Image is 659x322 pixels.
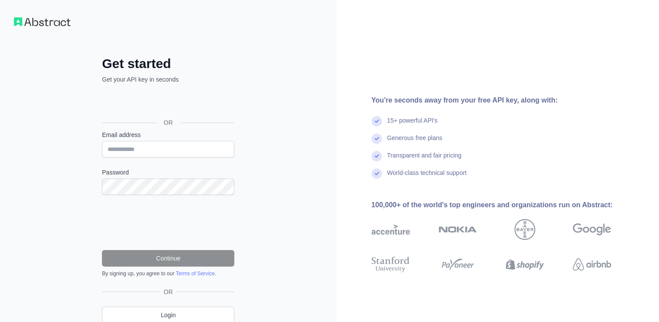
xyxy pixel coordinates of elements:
img: Workflow [14,17,71,26]
img: nokia [439,219,477,240]
div: Generous free plans [387,134,443,151]
img: google [573,219,611,240]
div: 15+ powerful API's [387,116,438,134]
img: airbnb [573,255,611,274]
div: You're seconds away from your free API key, along with: [372,95,639,106]
img: payoneer [439,255,477,274]
div: 100,000+ of the world's top engineers and organizations run on Abstract: [372,200,639,210]
div: World-class technical support [387,168,467,186]
img: shopify [506,255,544,274]
img: bayer [514,219,535,240]
p: Get your API key in seconds [102,75,234,84]
img: check mark [372,134,382,144]
iframe: reCAPTCHA [102,206,234,240]
span: OR [157,118,180,127]
div: By signing up, you agree to our . [102,270,234,277]
div: Transparent and fair pricing [387,151,462,168]
span: OR [160,288,176,296]
img: accenture [372,219,410,240]
label: Password [102,168,234,177]
img: stanford university [372,255,410,274]
img: check mark [372,151,382,161]
iframe: Knappen Logga in med Google [98,93,237,113]
img: check mark [372,116,382,127]
button: Continue [102,250,234,267]
a: Terms of Service [176,271,214,277]
h2: Get started [102,56,234,72]
img: check mark [372,168,382,179]
label: Email address [102,130,234,139]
